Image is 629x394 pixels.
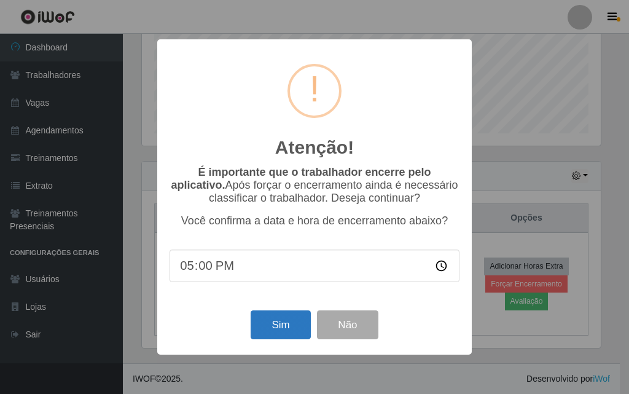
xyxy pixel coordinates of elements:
[171,166,431,191] b: É importante que o trabalhador encerre pelo aplicativo.
[251,310,310,339] button: Sim
[317,310,378,339] button: Não
[170,166,459,205] p: Após forçar o encerramento ainda é necessário classificar o trabalhador. Deseja continuar?
[275,136,354,159] h2: Atenção!
[170,215,459,227] p: Você confirma a data e hora de encerramento abaixo?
